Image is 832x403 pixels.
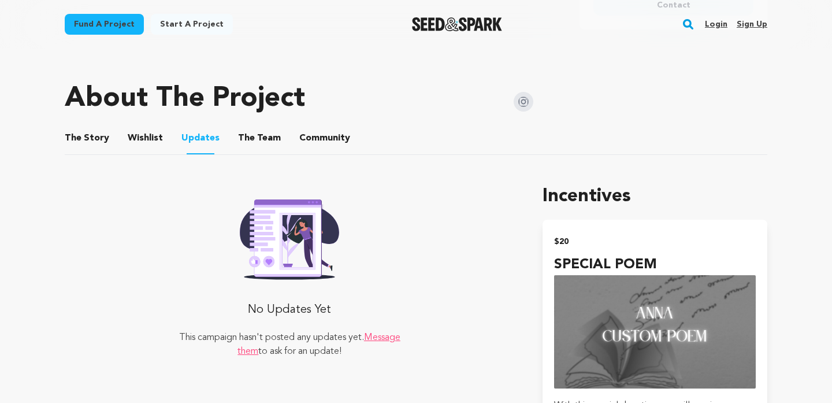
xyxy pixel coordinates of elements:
img: Seed&Spark Logo Dark Mode [412,17,503,31]
span: The [65,131,81,145]
img: Seed&Spark Instagram Icon [514,92,533,112]
img: incentive [554,275,756,389]
a: Start a project [151,14,233,35]
a: Login [705,15,727,34]
h4: SPECIAL POEM [554,254,756,275]
img: Seed&Spark Rafiki Image [231,192,348,280]
a: Message them [237,333,400,356]
a: Seed&Spark Homepage [412,17,503,31]
span: Story [65,131,109,145]
span: The [238,131,255,145]
span: Community [299,131,350,145]
p: No Updates Yet [177,298,402,321]
span: Wishlist [128,131,163,145]
a: Fund a project [65,14,144,35]
h2: $20 [554,234,756,250]
a: Sign up [737,15,767,34]
h1: About The Project [65,85,305,113]
span: Updates [181,131,220,145]
span: Team [238,131,281,145]
h1: Incentives [543,183,767,210]
p: This campaign hasn't posted any updates yet. to ask for an update! [177,331,402,358]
